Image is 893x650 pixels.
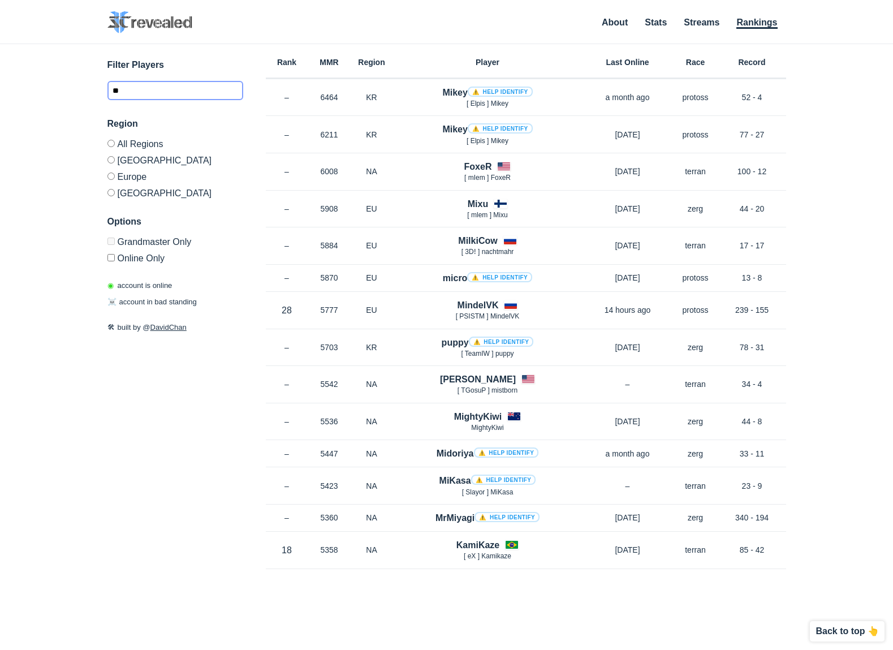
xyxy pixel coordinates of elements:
[718,240,786,251] p: 17 - 17
[464,160,492,173] h4: FoxeR
[107,254,115,261] input: Online Only
[673,240,718,251] p: terran
[583,512,673,523] p: [DATE]
[673,203,718,214] p: zerg
[266,272,308,283] p: –
[718,272,786,283] p: 13 - 8
[308,92,351,103] p: 6464
[474,447,539,458] a: ⚠️ Help identify
[351,203,393,214] p: EU
[718,448,786,459] p: 33 - 11
[583,58,673,66] h6: Last Online
[583,272,673,283] p: [DATE]
[308,480,351,492] p: 5423
[718,166,786,177] p: 100 - 12
[266,166,308,177] p: –
[107,322,243,333] p: built by @
[673,58,718,66] h6: Race
[442,123,532,136] h4: Mikey
[266,448,308,459] p: –
[266,203,308,214] p: –
[673,480,718,492] p: terran
[583,480,673,492] p: –
[602,18,628,27] a: About
[393,58,583,66] h6: Player
[351,378,393,390] p: NA
[107,11,192,33] img: SC2 Revealed
[107,58,243,72] h3: Filter Players
[456,539,499,552] h4: KamiKaze
[718,129,786,140] p: 77 - 27
[107,280,172,291] p: account is online
[718,512,786,523] p: 340 - 194
[471,475,536,485] a: ⚠️ Help identify
[308,304,351,316] p: 5777
[673,544,718,556] p: terran
[351,416,393,427] p: NA
[718,378,786,390] p: 34 - 4
[351,92,393,103] p: KR
[266,58,308,66] h6: Rank
[454,410,502,423] h4: MightyKiwi
[583,129,673,140] p: [DATE]
[718,480,786,492] p: 23 - 9
[645,18,667,27] a: Stats
[107,238,243,249] label: Only Show accounts currently in Grandmaster
[583,448,673,459] p: a month ago
[471,424,503,432] span: MightyKiwi
[718,92,786,103] p: 52 - 4
[107,184,243,198] label: [GEOGRAPHIC_DATA]
[673,342,718,353] p: zerg
[308,240,351,251] p: 5884
[266,378,308,390] p: –
[718,544,786,556] p: 85 - 42
[107,173,115,180] input: Europe
[351,480,393,492] p: NA
[673,272,718,283] p: protoss
[266,129,308,140] p: –
[439,474,536,487] h4: MiKasa
[440,373,516,386] h4: [PERSON_NAME]
[718,416,786,427] p: 44 - 8
[468,197,488,210] h4: Mixu
[442,336,534,349] h4: puppy
[468,87,533,97] a: ⚠️ Help identify
[266,92,308,103] p: –
[718,342,786,353] p: 78 - 31
[266,304,308,317] p: 28
[107,140,115,147] input: All Regions
[458,386,517,394] span: [ TGosuP ] mistborn
[684,18,719,27] a: Streams
[351,272,393,283] p: EU
[673,448,718,459] p: zerg
[107,238,115,245] input: Grandmaster Only
[718,203,786,214] p: 44 - 20
[308,58,351,66] h6: MMR
[266,240,308,251] p: –
[107,168,243,184] label: Europe
[351,342,393,353] p: KR
[351,544,393,556] p: NA
[583,166,673,177] p: [DATE]
[308,342,351,353] p: 5703
[308,272,351,283] p: 5870
[718,58,786,66] h6: Record
[673,166,718,177] p: terran
[673,92,718,103] p: protoss
[308,416,351,427] p: 5536
[461,248,514,256] span: [ 3Dǃ ] nachtmahr
[266,342,308,353] p: –
[468,123,533,134] a: ⚠️ Help identify
[467,137,508,145] span: [ Elpis ] Mikey
[351,166,393,177] p: NA
[107,117,243,131] h3: Region
[308,166,351,177] p: 6008
[673,512,718,523] p: zerg
[442,86,532,99] h4: Mikey
[461,350,514,358] span: [ TeamIW ] puppy
[583,203,673,214] p: [DATE]
[107,152,243,168] label: [GEOGRAPHIC_DATA]
[583,342,673,353] p: [DATE]
[437,447,539,460] h4: Midoriya
[107,215,243,229] h3: Options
